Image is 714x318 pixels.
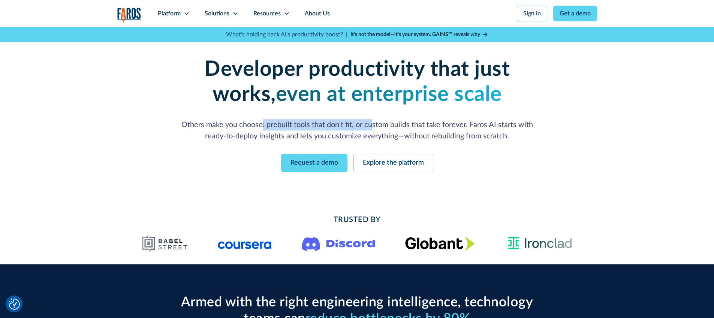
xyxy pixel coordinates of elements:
strong: even at enterprise scale [276,84,502,105]
p: What's holding back AI's productivity boost? | [226,30,347,39]
img: Revisit consent button [9,298,20,310]
a: Explore the platform [353,154,433,172]
img: Logo of the analytics and reporting company Faros. [117,7,141,23]
img: Globant's logo [405,237,475,250]
div: Resources [253,9,281,18]
a: Sign in [517,6,547,21]
a: home [117,7,141,23]
p: Others make you choose: prebuilt tools that don't fit, or custom builds that take forever. Faros ... [177,119,537,142]
a: It’s not the model—it’s your system. GAINS™ reveals why [350,31,488,39]
img: Babel Street logo png [142,234,188,252]
h2: Trusted By [177,214,537,225]
a: Request a demo [281,154,347,172]
div: Solutions [205,9,229,18]
img: Ironclad Logo [504,234,575,252]
img: Logo of the communication platform Discord. [302,235,375,251]
div: Platform [158,9,181,18]
img: Logo of the online learning platform Coursera. [218,237,272,249]
strong: Developer productivity that just works, [204,59,510,105]
strong: It’s not the model—it’s your system. GAINS™ reveals why [350,32,480,37]
button: Cookie Settings [9,298,20,310]
a: Get a demo [553,6,597,21]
